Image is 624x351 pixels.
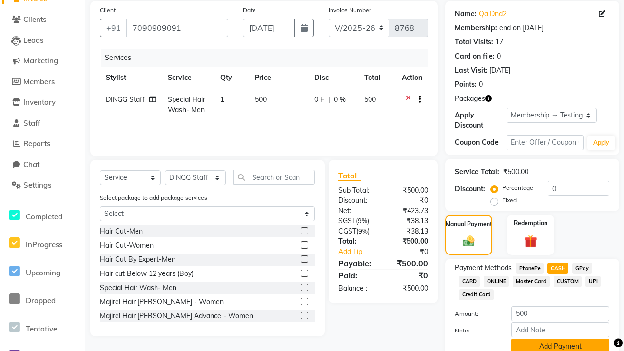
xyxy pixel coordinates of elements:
th: Action [396,67,428,89]
span: Staff [23,118,40,128]
div: ₹500.00 [383,185,435,195]
label: Percentage [502,183,533,192]
a: Add Tip [331,247,392,257]
span: CUSTOM [554,276,582,287]
span: Clients [23,15,46,24]
img: _gift.svg [520,234,541,249]
div: Total: [331,236,383,247]
label: Select package to add package services [100,194,207,202]
input: Enter Offer / Coupon Code [507,135,584,150]
div: Payable: [331,257,383,269]
div: ₹500.00 [383,257,435,269]
span: Completed [26,212,62,221]
span: Reports [23,139,50,148]
th: Stylist [100,67,162,89]
span: DINGG Staff [106,95,145,104]
a: Staff [2,118,83,129]
div: Points: [455,79,477,90]
div: ( ) [331,226,383,236]
button: +91 [100,19,127,37]
div: [DATE] [489,65,510,76]
button: Apply [587,136,615,150]
div: ₹500.00 [383,236,435,247]
span: 1 [220,95,224,104]
div: Majirel Hair [PERSON_NAME] Advance - Women [100,311,253,321]
span: CARD [459,276,480,287]
div: Coupon Code [455,137,507,148]
div: Service Total: [455,167,499,177]
span: PhonePe [516,263,544,274]
th: Service [162,67,214,89]
div: Discount: [331,195,383,206]
span: 0 % [334,95,346,105]
div: Discount: [455,184,485,194]
label: Amount: [448,310,504,318]
span: Tentative [26,324,57,333]
span: Chat [23,160,39,169]
div: Membership: [455,23,497,33]
div: ₹500.00 [383,283,435,293]
div: 0 [479,79,483,90]
div: ₹0 [392,247,435,257]
div: Apply Discount [455,110,507,131]
span: Leads [23,36,43,45]
span: Settings [23,180,51,190]
th: Total [358,67,396,89]
span: Packages [455,94,485,104]
a: Reports [2,138,83,150]
label: Invoice Number [329,6,371,15]
div: Hair cut Below 12 years (Boy) [100,269,194,279]
span: Special Hair Wash- Men [168,95,205,114]
span: Inventory [23,97,56,107]
div: ( ) [331,216,383,226]
div: Name: [455,9,477,19]
a: Inventory [2,97,83,108]
label: Fixed [502,196,517,205]
label: Note: [448,326,504,335]
span: 9% [358,227,368,235]
div: Hair Cut By Expert-Men [100,254,175,265]
span: Members [23,77,55,86]
input: Search or Scan [233,170,315,185]
input: Add Note [511,322,609,337]
div: ₹0 [383,195,435,206]
th: Qty [214,67,249,89]
span: Total [338,171,361,181]
span: CASH [547,263,568,274]
div: Net: [331,206,383,216]
div: Hair Cut-Men [100,226,143,236]
div: ₹500.00 [503,167,528,177]
label: Manual Payment [446,220,492,229]
div: 0 [497,51,501,61]
img: _cash.svg [459,234,478,248]
label: Redemption [514,219,547,228]
a: Clients [2,14,83,25]
span: Upcoming [26,268,60,277]
span: SGST [338,216,356,225]
span: | [328,95,330,105]
span: InProgress [26,240,62,249]
div: Sub Total: [331,185,383,195]
input: Search by Name/Mobile/Email/Code [126,19,228,37]
div: Paid: [331,270,383,281]
label: Client [100,6,116,15]
div: ₹423.73 [383,206,435,216]
a: Marketing [2,56,83,67]
div: ₹38.13 [383,226,435,236]
span: Credit Card [459,289,494,300]
div: Balance : [331,283,383,293]
a: Leads [2,35,83,46]
div: ₹38.13 [383,216,435,226]
span: Master Card [513,276,550,287]
div: Total Visits: [455,37,493,47]
span: GPay [572,263,592,274]
a: Qa Dnd2 [479,9,507,19]
div: Majirel Hair [PERSON_NAME] - Women [100,297,224,307]
span: 9% [358,217,367,225]
div: Last Visit: [455,65,487,76]
div: Services [101,49,435,67]
a: Members [2,77,83,88]
span: UPI [585,276,601,287]
span: CGST [338,227,356,235]
span: 0 F [314,95,324,105]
